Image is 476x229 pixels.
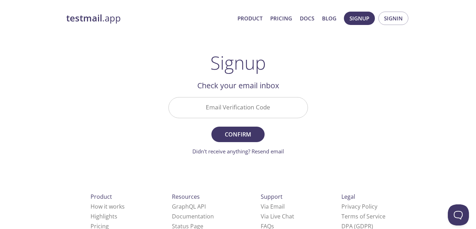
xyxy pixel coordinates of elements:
a: Didn't receive anything? Resend email [192,148,284,155]
a: Product [237,14,262,23]
a: Documentation [172,212,214,220]
span: Signup [350,14,369,23]
iframe: Help Scout Beacon - Open [448,204,469,225]
a: Docs [300,14,314,23]
a: Pricing [270,14,292,23]
span: Product [91,193,112,201]
a: testmail.app [66,12,232,24]
a: Via Email [261,203,285,210]
span: Resources [172,193,200,201]
a: Via Live Chat [261,212,294,220]
h2: Check your email inbox [168,79,308,91]
button: Signup [344,12,375,25]
button: Signin [378,12,408,25]
a: Blog [322,14,336,23]
span: Support [261,193,283,201]
a: GraphQL API [172,203,206,210]
a: Terms of Service [341,212,385,220]
button: Confirm [211,127,264,142]
span: Legal [341,193,355,201]
a: Privacy Policy [341,203,377,210]
a: Highlights [91,212,117,220]
span: Confirm [219,129,256,139]
h1: Signup [210,52,266,73]
span: Signin [384,14,403,23]
strong: testmail [66,12,102,24]
a: How it works [91,203,125,210]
